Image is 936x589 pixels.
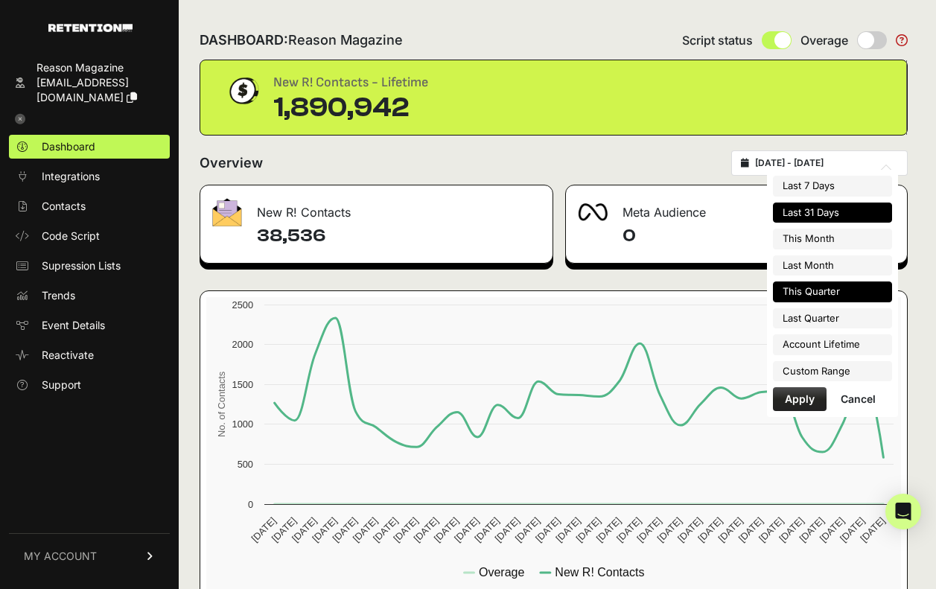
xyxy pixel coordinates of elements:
text: [DATE] [716,515,745,544]
li: Account Lifetime [773,334,892,355]
text: [DATE] [594,515,623,544]
li: Last Quarter [773,308,892,329]
text: 0 [248,499,253,510]
text: [DATE] [858,515,887,544]
text: [DATE] [493,515,522,544]
text: New R! Contacts [555,566,644,579]
div: New R! Contacts - Lifetime [273,72,428,93]
text: 2000 [232,339,253,350]
a: MY ACCOUNT [9,533,170,579]
text: 500 [238,459,253,470]
a: Code Script [9,224,170,248]
text: [DATE] [290,515,319,544]
text: [DATE] [655,515,684,544]
span: [EMAIL_ADDRESS][DOMAIN_NAME] [36,76,129,104]
img: dollar-coin-05c43ed7efb7bc0c12610022525b4bbbb207c7efeef5aecc26f025e68dcafac9.png [224,72,261,109]
span: Support [42,378,81,392]
text: [DATE] [351,515,380,544]
text: [DATE] [818,515,847,544]
text: [DATE] [675,515,704,544]
text: [DATE] [614,515,643,544]
img: fa-envelope-19ae18322b30453b285274b1b8af3d052b27d846a4fbe8435d1a52b978f639a2.png [212,198,242,226]
span: Reactivate [42,348,94,363]
li: Last 7 Days [773,176,892,197]
h4: 38,536 [257,224,541,248]
img: fa-meta-2f981b61bb99beabf952f7030308934f19ce035c18b003e963880cc3fabeebb7.png [578,203,608,221]
h2: DASHBOARD: [200,30,403,51]
a: Supression Lists [9,254,170,278]
li: Custom Range [773,361,892,382]
text: [DATE] [695,515,725,544]
span: Overage [800,31,848,49]
span: Script status [682,31,753,49]
span: Trends [42,288,75,303]
div: Meta Audience [566,185,908,230]
h2: Overview [200,153,263,173]
span: Supression Lists [42,258,121,273]
span: Contacts [42,199,86,214]
div: 1,890,942 [273,93,428,123]
a: Contacts [9,194,170,218]
text: [DATE] [452,515,481,544]
text: [DATE] [331,515,360,544]
button: Apply [773,387,827,411]
text: [DATE] [371,515,400,544]
text: [DATE] [412,515,441,544]
span: Dashboard [42,139,95,154]
span: Reason Magazine [288,32,403,48]
a: Event Details [9,313,170,337]
text: [DATE] [513,515,542,544]
text: Overage [479,566,524,579]
button: Cancel [829,387,888,411]
text: 1000 [232,418,253,430]
text: [DATE] [310,515,339,544]
span: MY ACCOUNT [24,549,97,564]
li: Last 31 Days [773,203,892,223]
h4: 0 [623,224,896,248]
text: [DATE] [472,515,501,544]
text: [DATE] [777,515,806,544]
a: Support [9,373,170,397]
text: No. of Contacts [216,372,227,437]
div: Reason Magazine [36,60,164,75]
div: New R! Contacts [200,185,553,230]
a: Reason Magazine [EMAIL_ADDRESS][DOMAIN_NAME] [9,56,170,109]
a: Dashboard [9,135,170,159]
text: [DATE] [553,515,582,544]
text: [DATE] [838,515,867,544]
a: Trends [9,284,170,308]
text: [DATE] [391,515,420,544]
a: Integrations [9,165,170,188]
text: [DATE] [270,515,299,544]
text: 1500 [232,379,253,390]
li: This Quarter [773,281,892,302]
text: 2500 [232,299,253,311]
img: Retention.com [48,24,133,32]
li: Last Month [773,255,892,276]
text: [DATE] [736,515,765,544]
div: Open Intercom Messenger [885,494,921,529]
text: [DATE] [574,515,603,544]
text: [DATE] [634,515,663,544]
text: [DATE] [757,515,786,544]
span: Integrations [42,169,100,184]
text: [DATE] [249,515,278,544]
text: [DATE] [797,515,826,544]
a: Reactivate [9,343,170,367]
text: [DATE] [432,515,461,544]
text: [DATE] [533,515,562,544]
li: This Month [773,229,892,249]
span: Event Details [42,318,105,333]
span: Code Script [42,229,100,243]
